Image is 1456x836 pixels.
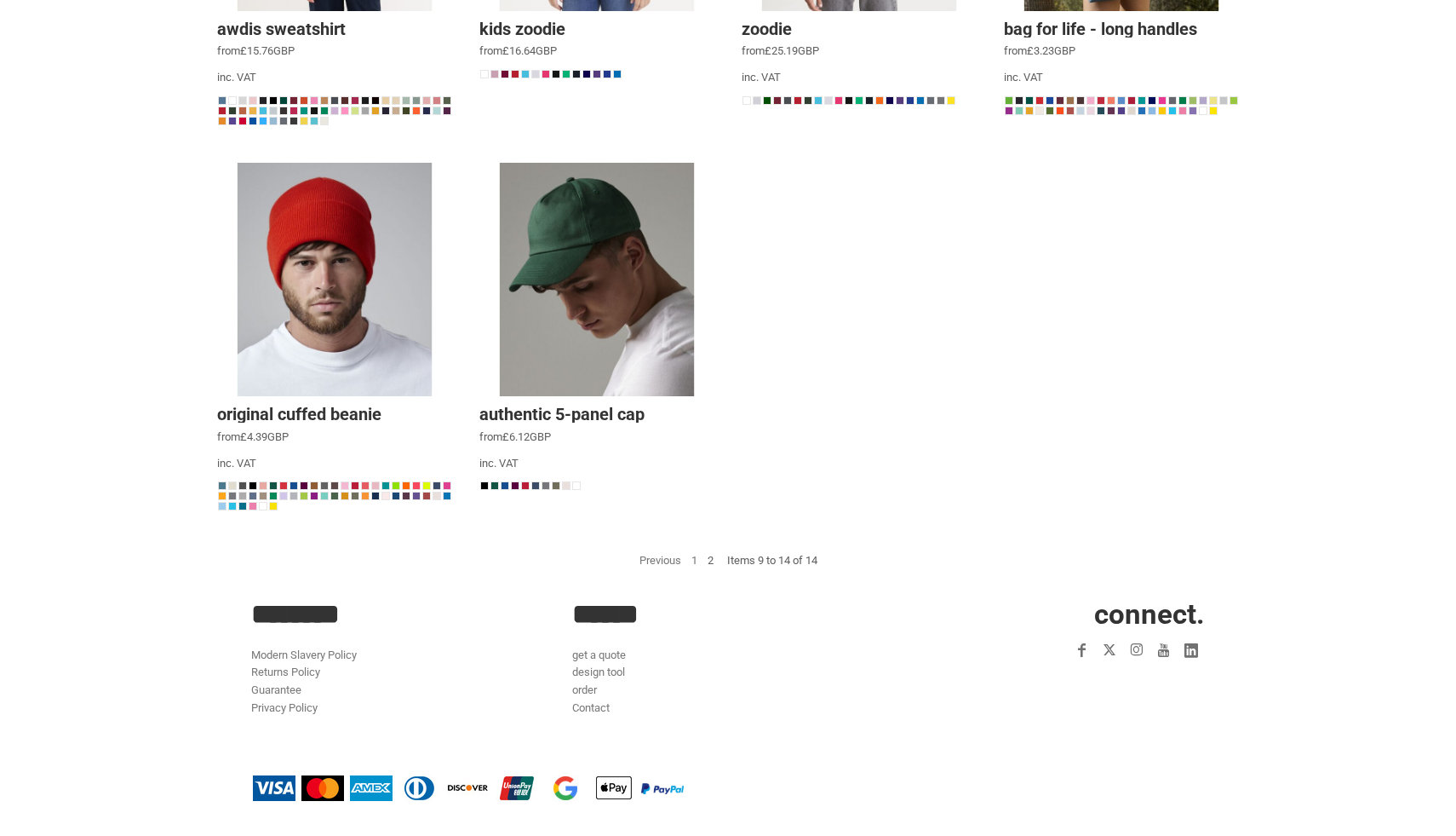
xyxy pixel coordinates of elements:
span: £15.76 [240,44,295,57]
span: inc. VAT [1004,71,1043,84]
span: GBP [798,44,819,57]
li: 2 [702,547,719,575]
a: get a quote [572,649,626,661]
div: from [217,43,452,61]
iframe: Customer reviews powered by Trustpilot [970,674,1205,695]
div: from [217,429,452,447]
a: Privacy Policy [251,701,318,714]
span: GBP [273,44,295,57]
span: GBP [536,44,557,57]
span: inc. VAT [742,71,781,84]
span: GBP [267,430,289,443]
img: Diners Club [398,775,441,801]
img: American Express [350,775,393,801]
a: Modern Slavery Policy [251,649,357,661]
span: inc. VAT [479,457,519,470]
a: Original cuffed beanie [217,404,381,424]
a: design tool [572,666,625,678]
a: Authentic 5-panel cap [479,404,645,424]
div: from [479,429,714,447]
h2: CONNECT. [894,600,1205,628]
span: GBP [530,430,551,443]
a: Guarantee [251,683,301,696]
span: £16.64 [502,44,557,57]
img: PayPal [641,783,684,793]
span: inc. VAT [217,71,256,84]
span: £6.12 [502,430,551,443]
span: £4.39 [240,430,289,443]
a: Zoodie [742,19,792,39]
img: Apple Pay [593,775,635,801]
span: GBP [1054,44,1075,57]
img: Google Pay [544,775,587,801]
li: Items 9 to 14 of 14 [719,547,823,575]
a: Previous [639,554,681,567]
span: inc. VAT [217,457,256,470]
a: Kids Zoodie [479,19,565,39]
span: £3.23 [1027,44,1075,57]
img: Visa [253,775,295,801]
a: 1 [691,554,697,567]
a: Returns Policy [251,666,320,678]
img: Discover [447,775,490,801]
a: AWDis sweatshirt [217,19,346,39]
a: order [572,683,597,696]
a: Bag for life - long handles [1004,19,1197,39]
img: Mastercard [301,775,344,801]
span: £25.19 [765,44,819,57]
img: China UnionPay [496,775,538,801]
a: Contact [572,701,610,714]
div: from [479,43,714,61]
div: from [742,43,977,61]
div: from [1004,43,1239,61]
